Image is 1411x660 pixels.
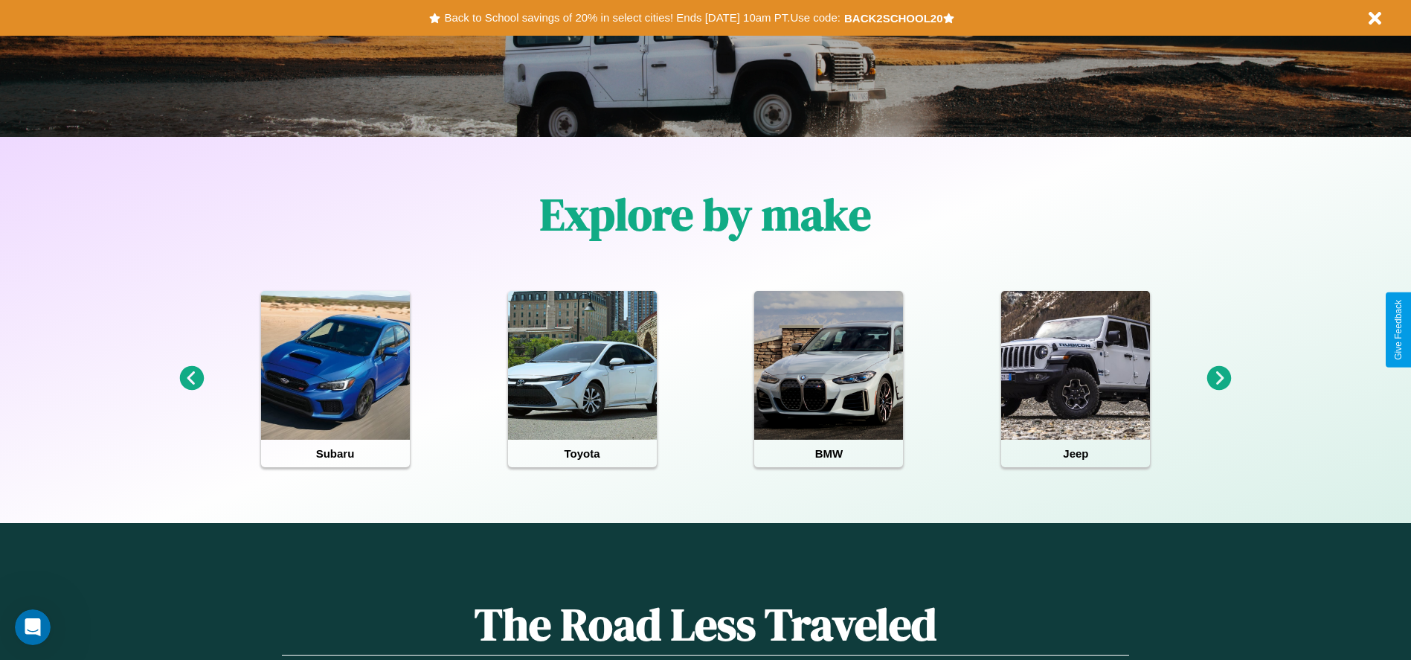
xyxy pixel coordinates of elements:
h1: The Road Less Traveled [282,594,1128,656]
h4: Toyota [508,440,657,467]
h4: BMW [754,440,903,467]
div: Give Feedback [1393,300,1404,360]
h4: Jeep [1001,440,1150,467]
b: BACK2SCHOOL20 [844,12,943,25]
h4: Subaru [261,440,410,467]
button: Back to School savings of 20% in select cities! Ends [DATE] 10am PT.Use code: [440,7,843,28]
iframe: Intercom live chat [15,609,51,645]
h1: Explore by make [540,184,871,245]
